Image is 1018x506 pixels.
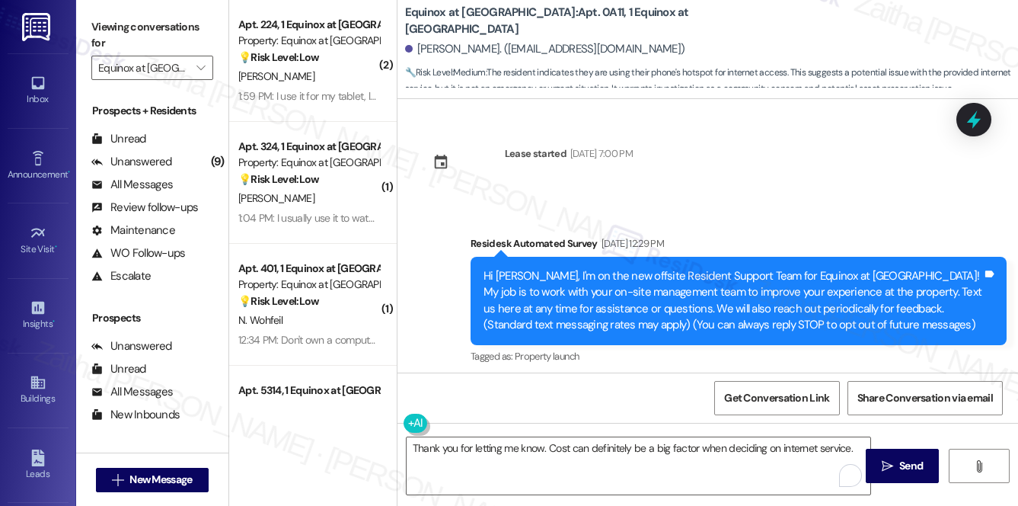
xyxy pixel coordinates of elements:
[238,89,571,103] div: 1:59 PM: I use it for my tablet, laptop, X-Box & when I want 2 stream movies.
[91,268,151,284] div: Escalate
[866,449,940,483] button: Send
[91,200,198,216] div: Review follow-ups
[55,242,57,252] span: •
[53,316,55,327] span: •
[22,13,53,41] img: ResiDesk Logo
[238,17,379,33] div: Apt. 224, 1 Equinox at [GEOGRAPHIC_DATA]
[91,384,173,400] div: All Messages
[899,458,923,474] span: Send
[238,50,319,64] strong: 💡 Risk Level: Low
[407,437,871,495] textarea: To enrich screen reader interactions, please activate Accessibility in Grammarly extension settings
[112,474,123,486] i: 
[91,338,172,354] div: Unanswered
[91,177,173,193] div: All Messages
[238,211,492,225] div: 1:04 PM: I usually use it to watch television and pc gaming
[98,56,189,80] input: All communities
[238,191,314,205] span: [PERSON_NAME]
[238,139,379,155] div: Apt. 324, 1 Equinox at [GEOGRAPHIC_DATA]
[471,235,1007,257] div: Residesk Automated Survey
[129,472,192,488] span: New Message
[238,313,282,327] span: N. Wohfeil
[405,65,1018,98] span: : The resident indicates they are using their phone's hotspot for internet access. This suggests ...
[91,131,146,147] div: Unread
[91,361,146,377] div: Unread
[405,5,710,37] b: Equinox at [GEOGRAPHIC_DATA]: Apt. 0A11, 1 Equinox at [GEOGRAPHIC_DATA]
[405,41,685,57] div: [PERSON_NAME]. ([EMAIL_ADDRESS][DOMAIN_NAME])
[566,146,633,162] div: [DATE] 7:00 PM
[8,295,69,336] a: Insights •
[505,146,567,162] div: Lease started
[471,345,1007,367] div: Tagged as:
[238,33,379,49] div: Property: Equinox at [GEOGRAPHIC_DATA]
[515,350,579,363] span: Property launch
[8,70,69,111] a: Inbox
[8,220,69,261] a: Site Visit •
[405,66,486,78] strong: 🔧 Risk Level: Medium
[847,381,1003,415] button: Share Conversation via email
[91,245,185,261] div: WO Follow-ups
[973,460,984,472] i: 
[238,172,319,186] strong: 💡 Risk Level: Low
[207,150,228,174] div: (9)
[857,390,993,406] span: Share Conversation via email
[238,277,379,293] div: Property: Equinox at [GEOGRAPHIC_DATA]
[68,167,70,178] span: •
[76,103,228,119] div: Prospects + Residents
[196,62,205,74] i: 
[714,381,839,415] button: Get Conversation Link
[91,407,180,423] div: New Inbounds
[483,268,982,334] div: Hi [PERSON_NAME], I'm on the new offsite Resident Support Team for Equinox at [GEOGRAPHIC_DATA]! ...
[8,445,69,486] a: Leads
[8,370,69,411] a: Buildings
[91,15,213,56] label: Viewing conversations for
[76,310,228,326] div: Prospects
[598,235,664,251] div: [DATE] 12:29 PM
[91,223,175,239] div: Maintenance
[238,294,319,308] strong: 💡 Risk Level: Low
[76,450,228,466] div: Residents
[91,154,172,170] div: Unanswered
[724,390,829,406] span: Get Conversation Link
[238,155,379,171] div: Property: Equinox at [GEOGRAPHIC_DATA]
[238,69,314,83] span: [PERSON_NAME]
[238,383,379,399] div: Apt. 5314, 1 Equinox at [GEOGRAPHIC_DATA]
[238,333,506,347] div: 12:34 PM: Don't own a computer. Only use cell phone for calls
[96,468,209,492] button: New Message
[882,460,893,472] i: 
[238,261,379,277] div: Apt. 401, 1 Equinox at [GEOGRAPHIC_DATA]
